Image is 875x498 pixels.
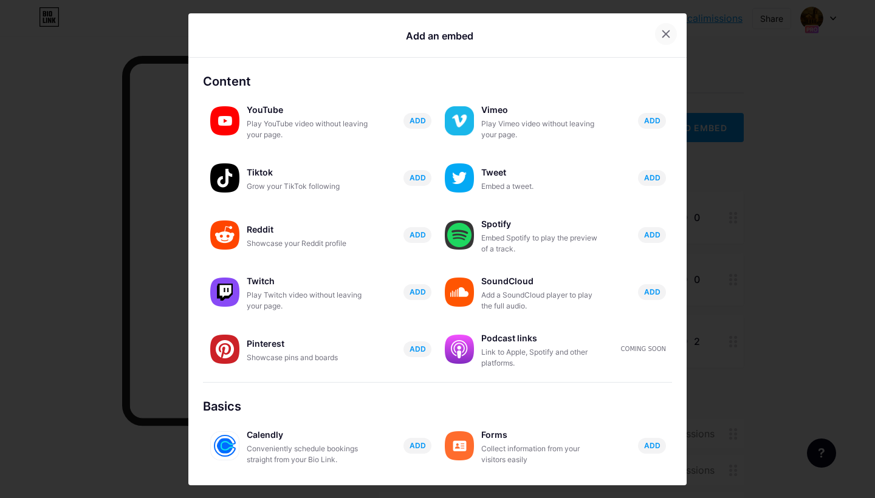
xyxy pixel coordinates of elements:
[247,352,368,363] div: Showcase pins and boards
[638,227,666,243] button: ADD
[410,230,426,240] span: ADD
[410,172,426,183] span: ADD
[210,163,239,193] img: tiktok
[203,72,672,90] div: Content
[445,106,474,135] img: vimeo
[210,278,239,307] img: twitch
[445,220,474,250] img: spotify
[247,273,368,290] div: Twitch
[481,290,603,312] div: Add a SoundCloud player to play the full audio.
[644,440,661,451] span: ADD
[644,172,661,183] span: ADD
[247,118,368,140] div: Play YouTube video without leaving your page.
[403,170,431,186] button: ADD
[403,438,431,454] button: ADD
[638,438,666,454] button: ADD
[481,426,603,443] div: Forms
[481,273,603,290] div: SoundCloud
[247,101,368,118] div: YouTube
[481,216,603,233] div: Spotify
[247,335,368,352] div: Pinterest
[481,118,603,140] div: Play Vimeo video without leaving your page.
[410,287,426,297] span: ADD
[210,431,239,460] img: calendly
[644,230,661,240] span: ADD
[247,164,368,181] div: Tiktok
[445,278,474,307] img: soundcloud
[638,113,666,129] button: ADD
[445,431,474,460] img: forms
[481,233,603,254] div: Embed Spotify to play the preview of a track.
[621,344,666,353] div: Coming soon
[210,335,239,364] img: pinterest
[481,101,603,118] div: Vimeo
[406,29,473,43] div: Add an embed
[481,443,603,465] div: Collect information from your visitors easily
[247,443,368,465] div: Conveniently schedule bookings straight from your Bio Link.
[481,181,603,192] div: Embed a tweet.
[644,287,661,297] span: ADD
[644,115,661,126] span: ADD
[638,170,666,186] button: ADD
[247,426,368,443] div: Calendly
[410,344,426,354] span: ADD
[403,113,431,129] button: ADD
[247,181,368,192] div: Grow your TikTok following
[247,238,368,249] div: Showcase your Reddit profile
[210,106,239,135] img: youtube
[247,290,368,312] div: Play Twitch video without leaving your page.
[247,221,368,238] div: Reddit
[210,220,239,250] img: reddit
[410,115,426,126] span: ADD
[445,335,474,364] img: podcastlinks
[638,284,666,300] button: ADD
[481,347,603,369] div: Link to Apple, Spotify and other platforms.
[403,227,431,243] button: ADD
[445,163,474,193] img: twitter
[203,397,672,415] div: Basics
[410,440,426,451] span: ADD
[481,164,603,181] div: Tweet
[481,330,603,347] div: Podcast links
[403,284,431,300] button: ADD
[403,341,431,357] button: ADD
